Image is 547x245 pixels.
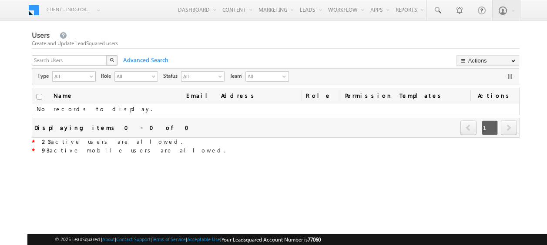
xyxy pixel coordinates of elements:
[42,138,182,145] span: active users are allowed.
[32,103,519,115] td: No records to display.
[246,72,281,81] span: All
[152,236,186,242] a: Terms of Service
[181,72,217,80] span: All
[341,88,470,103] span: Permission Templates
[49,88,77,103] a: Name
[152,74,159,79] span: select
[460,121,477,135] a: prev
[32,30,50,40] span: Users
[115,72,151,80] span: All
[90,74,97,79] span: select
[101,72,114,80] span: Role
[42,146,50,154] strong: 93
[218,74,225,79] span: select
[163,72,181,80] span: Status
[102,236,115,242] a: About
[47,5,92,14] span: Client - indglobal1 (77060)
[302,88,341,103] a: Role
[456,55,519,66] button: Actions
[187,236,220,242] a: Acceptable Use
[221,236,321,243] span: Your Leadsquared Account Number is
[110,58,114,62] img: Search
[42,138,51,145] strong: 23
[32,55,107,66] input: Search Users
[230,72,245,80] span: Team
[308,236,321,243] span: 77060
[482,120,498,135] span: 1
[32,40,520,47] div: Create and Update LeadSquared users
[53,72,88,80] span: All
[116,236,151,242] a: Contact Support
[182,88,302,103] a: Email Address
[42,146,225,154] span: active mobile users are allowed.
[37,72,52,80] span: Type
[34,122,194,132] div: Displaying items 0 - 0 of 0
[470,88,519,103] span: Actions
[501,121,517,135] a: next
[55,235,321,244] span: © 2025 LeadSquared | | | | |
[119,56,171,64] span: Advanced Search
